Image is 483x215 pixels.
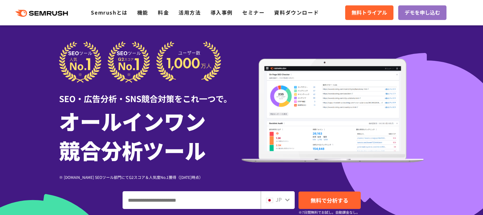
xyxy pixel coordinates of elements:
h1: オールインワン 競合分析ツール [59,106,242,165]
a: 活用方法 [178,9,201,16]
span: 無料で分析する [311,196,348,204]
a: セミナー [242,9,265,16]
a: 無料トライアル [345,5,393,20]
span: 無料トライアル [352,9,387,17]
a: 機能 [137,9,148,16]
div: SEO・広告分析・SNS競合対策をこれ一つで。 [59,83,242,105]
div: ※ [DOMAIN_NAME] SEOツール部門にてG2スコア＆人気度No.1獲得（[DATE]時点） [59,174,242,180]
a: Semrushとは [91,9,127,16]
a: 無料で分析する [299,192,361,209]
a: デモを申し込む [398,5,446,20]
span: JP [276,196,282,203]
a: 資料ダウンロード [274,9,319,16]
span: デモを申し込む [405,9,440,17]
a: 導入事例 [211,9,233,16]
a: 料金 [158,9,169,16]
input: ドメイン、キーワードまたはURLを入力してください [123,192,260,209]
